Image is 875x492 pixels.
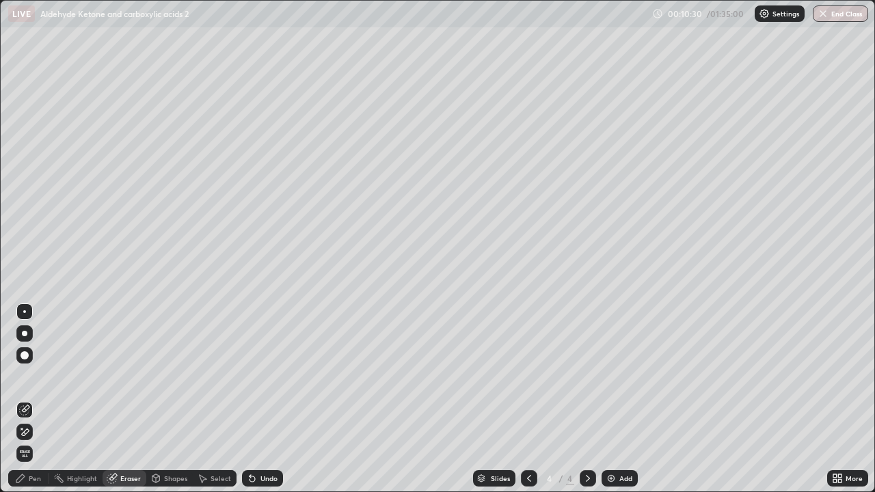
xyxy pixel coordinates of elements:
img: end-class-cross [818,8,829,19]
img: class-settings-icons [759,8,770,19]
div: Undo [260,475,278,482]
span: Erase all [17,450,32,458]
div: Add [619,475,632,482]
div: Pen [29,475,41,482]
div: 4 [566,472,574,484]
div: Highlight [67,475,97,482]
p: Settings [772,10,799,17]
button: End Class [813,5,868,22]
p: LIVE [12,8,31,19]
div: Eraser [120,475,141,482]
img: add-slide-button [606,473,617,484]
div: More [846,475,863,482]
div: / [559,474,563,482]
div: Slides [491,475,510,482]
div: Shapes [164,475,187,482]
div: 4 [543,474,556,482]
div: Select [211,475,231,482]
p: Aldehyde Ketone and carboxylic acids 2 [40,8,189,19]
